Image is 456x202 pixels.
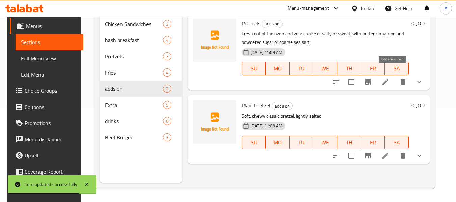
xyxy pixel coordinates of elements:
span: Choice Groups [25,87,78,95]
svg: Show Choices [415,152,423,160]
div: Extra9 [100,97,182,113]
a: Menus [10,18,83,34]
span: drinks [105,117,163,125]
span: Menu disclaimer [25,135,78,143]
span: Menus [26,22,78,30]
img: Plain Pretzel [193,100,236,144]
div: items [163,52,171,60]
button: MO [266,136,290,149]
span: Extra [105,101,163,109]
span: Select to update [344,75,358,89]
div: Beef Burger3 [100,129,182,145]
button: SU [242,136,266,149]
span: Coupons [25,103,78,111]
div: items [163,85,171,93]
button: show more [411,74,427,90]
button: sort-choices [328,74,344,90]
span: Pretzels [242,18,260,28]
a: Full Menu View [16,50,83,66]
span: Fries [105,68,163,77]
a: Choice Groups [10,83,83,99]
span: TH [340,138,358,147]
span: Pretzels [105,52,163,60]
h6: 0 JOD [411,100,425,110]
div: adds on [262,20,283,28]
span: [DATE] 11:09 AM [248,49,285,56]
a: Coupons [10,99,83,115]
button: WE [313,136,337,149]
button: Branch-specific-item [360,74,376,90]
span: 9 [163,102,171,108]
div: Pretzels7 [100,48,182,64]
span: 4 [163,69,171,76]
span: WE [316,64,334,74]
a: Upsell [10,147,83,164]
button: TU [290,136,314,149]
span: Select to update [344,149,358,163]
span: FR [364,138,382,147]
div: Chicken Sandwiches3 [100,16,182,32]
button: sort-choices [328,148,344,164]
span: TH [340,64,358,74]
div: Menu-management [288,4,329,12]
span: Upsell [25,151,78,160]
span: SU [245,64,263,74]
h6: 0 JOD [411,19,425,28]
span: adds on [262,20,282,28]
button: show more [411,148,427,164]
span: Plain Pretzel [242,100,270,110]
button: TH [337,62,361,75]
span: MO [268,64,287,74]
span: Promotions [25,119,78,127]
span: [DATE] 11:09 AM [248,123,285,129]
p: Fresh out of the oven and your choice of salty or sweet, with butter cinnamon and powdered sugar ... [242,30,409,47]
a: Edit Menu [16,66,83,83]
button: WE [313,62,337,75]
svg: Show Choices [415,78,423,86]
div: Chicken Sandwiches [105,20,163,28]
span: Beef Burger [105,133,163,141]
a: Sections [16,34,83,50]
div: items [163,117,171,125]
a: Edit menu item [381,152,390,160]
button: Branch-specific-item [360,148,376,164]
span: TU [292,64,311,74]
span: Coverage Report [25,168,78,176]
span: SU [245,138,263,147]
span: 0 [163,118,171,124]
button: delete [395,74,411,90]
a: Menu disclaimer [10,131,83,147]
button: FR [361,136,385,149]
span: adds on [105,85,163,93]
button: FR [361,62,385,75]
span: FR [364,64,382,74]
span: WE [316,138,334,147]
img: Pretzels [193,19,236,62]
span: A [445,5,447,12]
button: SA [385,62,409,75]
div: adds on [272,102,293,110]
a: Coverage Report [10,164,83,180]
div: items [163,133,171,141]
div: hash breakfast [105,36,163,44]
div: drinks0 [100,113,182,129]
button: SU [242,62,266,75]
span: 3 [163,134,171,141]
span: MO [268,138,287,147]
button: MO [266,62,290,75]
span: TU [292,138,311,147]
span: 3 [163,21,171,27]
div: Item updated successfully [24,181,77,188]
button: TH [337,136,361,149]
button: TU [290,62,314,75]
span: 2 [163,86,171,92]
div: items [163,36,171,44]
span: SA [387,138,406,147]
div: items [163,20,171,28]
